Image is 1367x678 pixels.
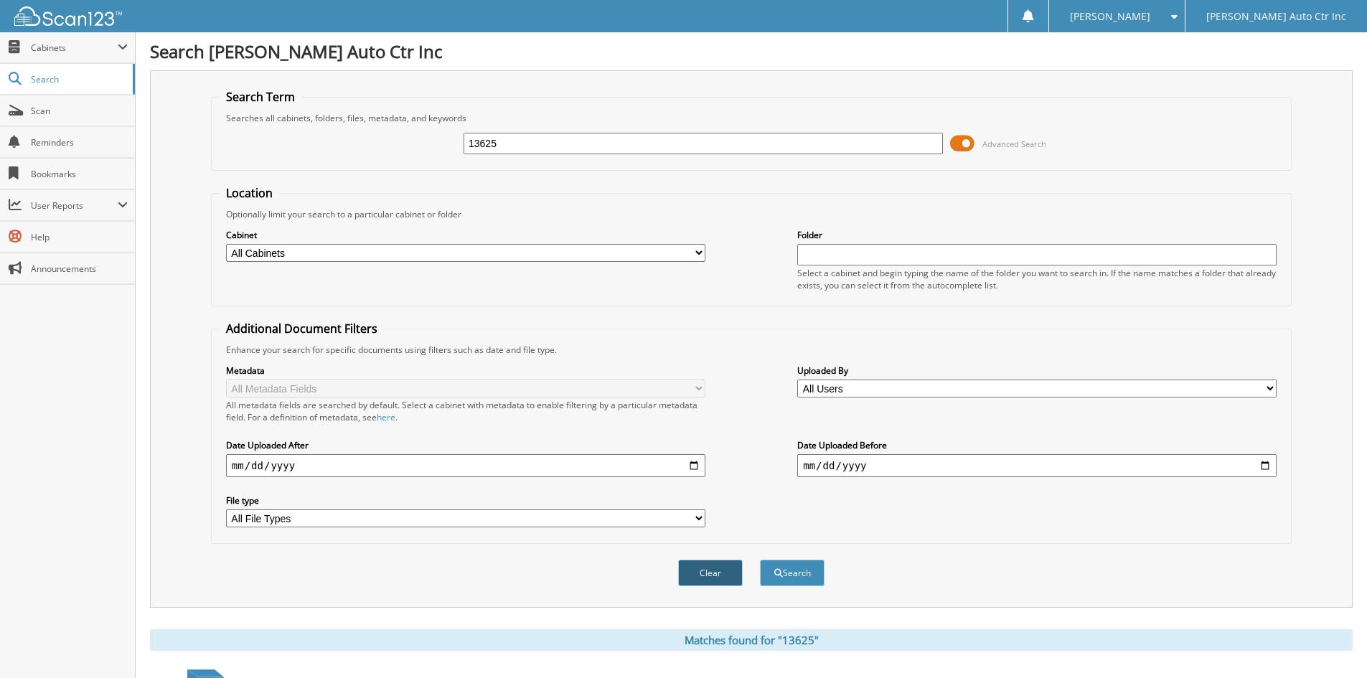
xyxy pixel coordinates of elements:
[377,411,395,423] a: here
[1206,12,1346,21] span: [PERSON_NAME] Auto Ctr Inc
[31,199,118,212] span: User Reports
[1295,609,1367,678] iframe: Chat Widget
[31,168,128,180] span: Bookmarks
[226,439,705,451] label: Date Uploaded After
[797,364,1277,377] label: Uploaded By
[219,89,302,105] legend: Search Term
[31,136,128,149] span: Reminders
[678,560,743,586] button: Clear
[226,454,705,477] input: start
[797,439,1277,451] label: Date Uploaded Before
[219,208,1284,220] div: Optionally limit your search to a particular cabinet or folder
[219,344,1284,356] div: Enhance your search for specific documents using filters such as date and file type.
[982,138,1046,149] span: Advanced Search
[219,321,385,336] legend: Additional Document Filters
[150,629,1353,651] div: Matches found for "13625"
[31,231,128,243] span: Help
[760,560,825,586] button: Search
[226,364,705,377] label: Metadata
[226,494,705,507] label: File type
[797,229,1277,241] label: Folder
[226,399,705,423] div: All metadata fields are searched by default. Select a cabinet with metadata to enable filtering b...
[226,229,705,241] label: Cabinet
[219,185,280,201] legend: Location
[31,263,128,275] span: Announcements
[31,105,128,117] span: Scan
[219,112,1284,124] div: Searches all cabinets, folders, files, metadata, and keywords
[1070,12,1150,21] span: [PERSON_NAME]
[31,73,126,85] span: Search
[31,42,118,54] span: Cabinets
[797,454,1277,477] input: end
[150,39,1353,63] h1: Search [PERSON_NAME] Auto Ctr Inc
[14,6,122,26] img: scan123-logo-white.svg
[797,267,1277,291] div: Select a cabinet and begin typing the name of the folder you want to search in. If the name match...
